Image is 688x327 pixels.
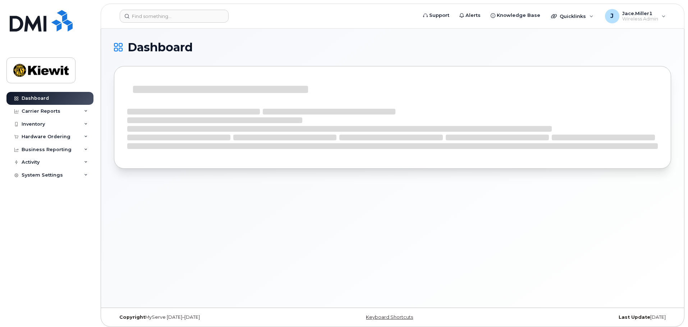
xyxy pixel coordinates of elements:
strong: Last Update [619,314,650,320]
a: Keyboard Shortcuts [366,314,413,320]
div: [DATE] [485,314,671,320]
div: MyServe [DATE]–[DATE] [114,314,300,320]
strong: Copyright [119,314,145,320]
span: Dashboard [128,42,193,53]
